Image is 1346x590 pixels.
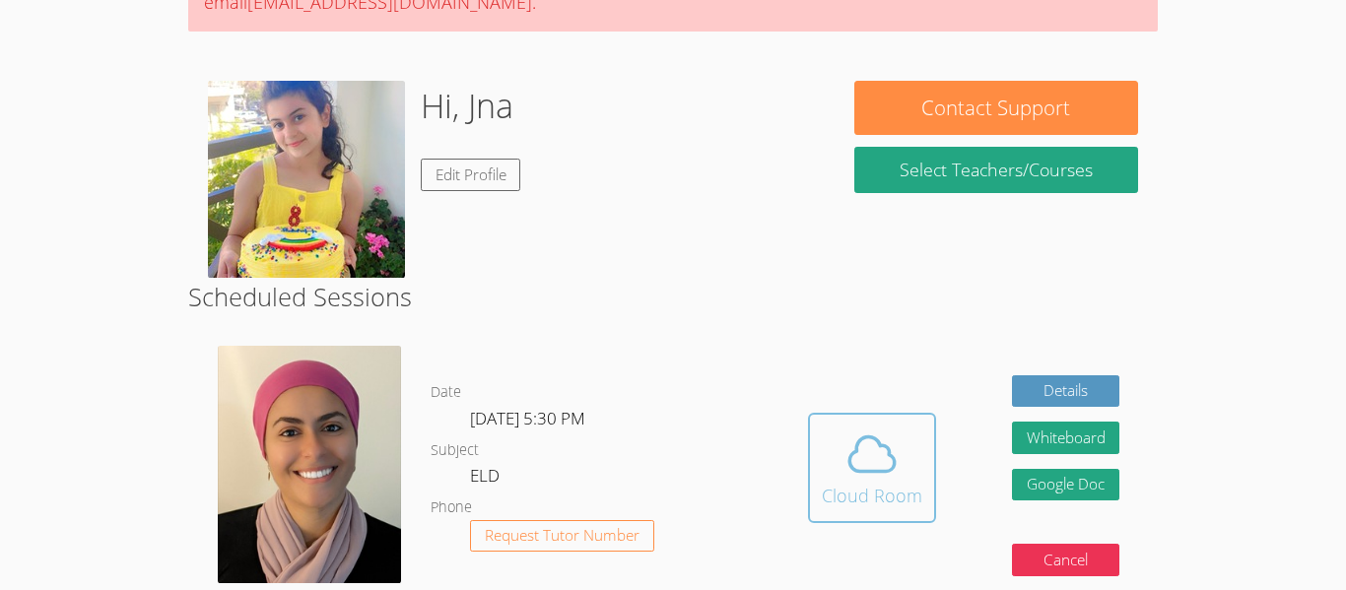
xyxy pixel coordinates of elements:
dt: Subject [431,438,479,463]
button: Cloud Room [808,413,936,523]
img: IMG_3962.jpeg [208,81,405,278]
button: Contact Support [854,81,1138,135]
button: Request Tutor Number [470,520,654,553]
span: [DATE] 5:30 PM [470,407,585,429]
a: Details [1012,375,1120,408]
div: Cloud Room [822,482,922,509]
span: Request Tutor Number [485,528,639,543]
button: Whiteboard [1012,422,1120,454]
dt: Phone [431,495,472,520]
a: Select Teachers/Courses [854,147,1138,193]
button: Cancel [1012,544,1120,576]
h1: Hi, Jna [421,81,513,131]
img: avatar.png [218,346,401,582]
dd: ELD [470,462,504,495]
a: Google Doc [1012,469,1120,501]
h2: Scheduled Sessions [188,278,1158,315]
dt: Date [431,380,461,405]
a: Edit Profile [421,159,521,191]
